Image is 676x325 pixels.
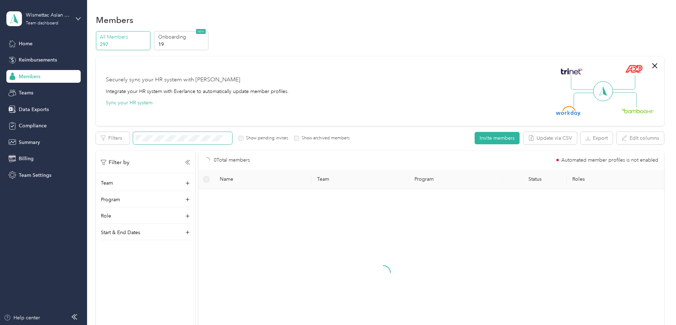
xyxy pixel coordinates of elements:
[26,21,58,25] div: Team dashboard
[523,132,577,144] button: Update via CSV
[106,88,289,95] div: Integrate your HR system with Everlance to automatically update member profiles.
[636,285,676,325] iframe: Everlance-gr Chat Button Frame
[580,132,613,144] button: Export
[571,75,596,90] img: Line Left Up
[409,170,504,189] th: Program
[220,176,306,182] span: Name
[559,66,584,76] img: Trinet
[214,170,311,189] th: Name
[556,106,581,116] img: Workday
[101,196,120,203] p: Program
[311,170,409,189] th: Team
[19,73,40,80] span: Members
[19,89,33,97] span: Teams
[244,135,288,141] label: Show pending invites
[475,132,520,144] button: Invite members
[106,99,153,106] button: Sync your HR system
[612,92,637,108] img: Line Right Down
[625,65,642,73] img: ADP
[19,172,51,179] span: Team Settings
[19,40,33,47] span: Home
[573,92,598,107] img: Line Left Down
[214,156,250,164] p: 0 Total members
[196,29,206,34] span: NEW
[96,16,133,24] h1: Members
[19,122,47,129] span: Compliance
[100,41,148,48] p: 297
[561,158,658,163] span: Automated member profiles is not enabled
[617,132,664,144] button: Edit columns
[4,314,40,321] button: Help center
[19,106,49,113] span: Data Exports
[96,132,130,144] button: Filters
[106,76,240,84] div: Securely sync your HR system with [PERSON_NAME]
[101,158,130,167] p: Filter by
[101,179,113,187] p: Team
[299,135,350,141] label: Show archived members
[26,11,70,19] div: Wismettac Asian Foods
[503,170,566,189] th: Status
[19,155,34,162] span: Billing
[611,75,635,90] img: Line Right Up
[100,33,148,41] p: All Members
[101,212,111,220] p: Role
[158,41,206,48] p: 19
[158,33,206,41] p: Onboarding
[101,229,140,236] p: Start & End Dates
[19,139,40,146] span: Summary
[19,56,57,64] span: Reimbursements
[621,108,654,113] img: BambooHR
[567,170,664,189] th: Roles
